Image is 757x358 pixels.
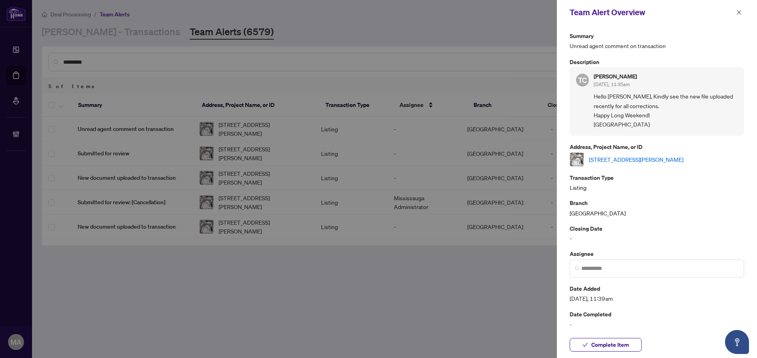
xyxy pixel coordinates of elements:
span: Unread agent comment on transaction [570,41,744,50]
div: - [570,224,744,243]
div: Listing [570,173,744,192]
div: [GEOGRAPHIC_DATA] [570,198,744,217]
p: Assignee [570,249,744,258]
p: Closing Date [570,224,744,233]
div: Team Alert Overview [570,6,734,18]
p: Description [570,57,744,66]
span: - [570,320,744,329]
img: thumbnail-img [570,153,584,166]
h5: [PERSON_NAME] [594,74,637,79]
button: Open asap [725,330,749,354]
span: [DATE], 11:35am [594,81,630,87]
button: Complete Item [570,338,642,352]
p: Transaction Type [570,173,744,182]
span: Complete Item [591,338,629,351]
span: check [582,342,588,348]
span: TC [578,74,587,86]
p: Date Added [570,284,744,293]
span: Hello [PERSON_NAME], Kindly see the new file uploaded recently for all corrections. Happy Long We... [594,92,738,129]
p: Address, Project Name, or ID [570,142,744,151]
img: search_icon [575,266,580,271]
p: Date Completed [570,310,744,319]
p: Branch [570,198,744,207]
p: Summary [570,31,744,40]
span: close [736,10,742,15]
a: [STREET_ADDRESS][PERSON_NAME] [589,155,683,164]
span: [DATE], 11:39am [570,294,744,303]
